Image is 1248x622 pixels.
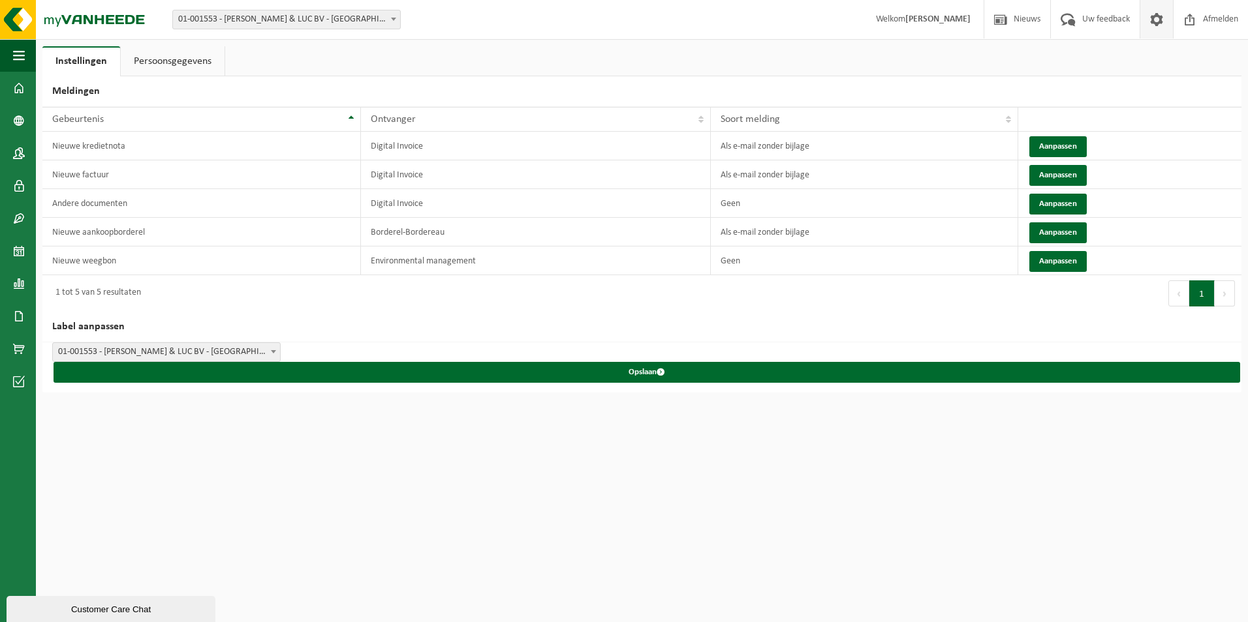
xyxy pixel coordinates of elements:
[121,46,225,76] a: Persoonsgegevens
[42,46,120,76] a: Instellingen
[42,132,361,160] td: Nieuwe kredietnota
[172,10,401,29] span: 01-001553 - PIETERS JOSEPH & LUC BV - OOSTNIEUWKERKE
[711,132,1019,160] td: Als e-mail zonder bijlage
[361,160,711,189] td: Digital Invoice
[42,160,361,189] td: Nieuwe factuur
[361,132,711,160] td: Digital Invoice
[42,246,361,275] td: Nieuwe weegbon
[42,76,1241,107] h2: Meldingen
[42,218,361,246] td: Nieuwe aankoopborderel
[361,218,711,246] td: Borderel-Bordereau
[54,362,1240,383] button: Opslaan
[42,189,361,218] td: Andere documenten
[721,114,780,125] span: Soort melding
[7,593,218,622] iframe: chat widget
[1215,280,1235,306] button: Next
[1029,251,1087,272] button: Aanpassen
[1029,222,1087,243] button: Aanpassen
[1029,194,1087,215] button: Aanpassen
[905,14,971,24] strong: [PERSON_NAME]
[711,246,1019,275] td: Geen
[711,189,1019,218] td: Geen
[1029,136,1087,157] button: Aanpassen
[173,10,400,29] span: 01-001553 - PIETERS JOSEPH & LUC BV - OOSTNIEUWKERKE
[49,282,141,305] div: 1 tot 5 van 5 resultaten
[42,312,1241,342] h2: Label aanpassen
[361,189,711,218] td: Digital Invoice
[361,246,711,275] td: Environmental management
[52,114,104,125] span: Gebeurtenis
[711,218,1019,246] td: Als e-mail zonder bijlage
[371,114,416,125] span: Ontvanger
[1029,165,1087,186] button: Aanpassen
[1168,280,1189,306] button: Previous
[52,342,281,362] span: 01-001553 - PIETERS JOSEPH & LUC BV - OOSTNIEUWKERKE
[53,343,280,361] span: 01-001553 - PIETERS JOSEPH & LUC BV - OOSTNIEUWKERKE
[711,160,1019,189] td: Als e-mail zonder bijlage
[1189,280,1215,306] button: 1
